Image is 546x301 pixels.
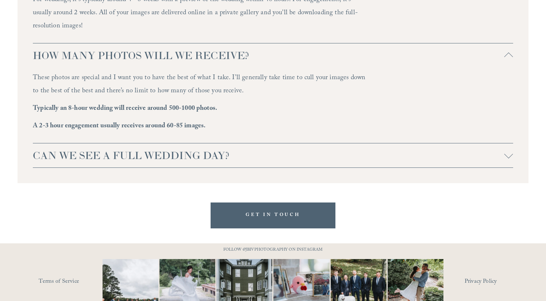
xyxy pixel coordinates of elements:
strong: A 2-3 hour engagement usually receives around 60-85 images. [33,121,205,132]
span: CAN WE SEE A FULL WEDDING DAY? [33,149,504,162]
p: These photos are special and I want you to have the best of what I take. I’ll generally take time... [33,72,369,98]
button: CAN WE SEE A FULL WEDDING DAY? [33,143,513,167]
div: HOW MANY PHOTOS WILL WE RECEIVE? [33,67,513,143]
span: HOW MANY PHOTOS WILL WE RECEIVE? [33,49,504,62]
p: FOLLOW @JBIVPHOTOGRAPHY ON INSTAGRAM [209,246,337,254]
strong: Typically an 8-hour wedding will receive around 500-1000 photos. [33,103,217,115]
a: Terms of Service [39,276,124,288]
a: Privacy Policy [465,276,528,288]
a: GET IN TOUCH [211,202,335,228]
button: HOW MANY PHOTOS WILL WE RECEIVE? [33,43,513,67]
